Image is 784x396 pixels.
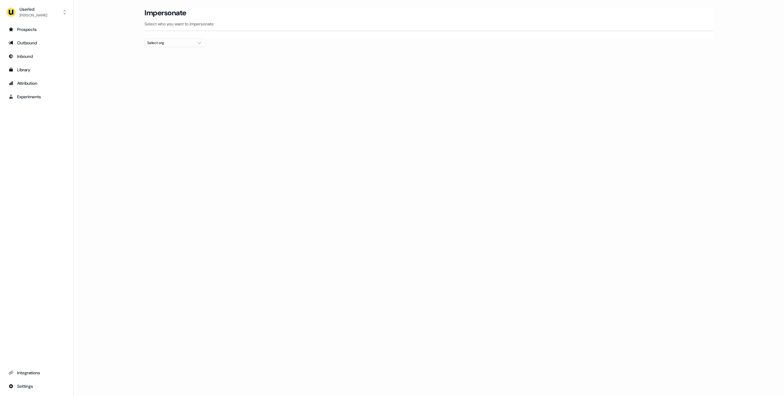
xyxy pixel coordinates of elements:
[5,65,68,75] a: Go to templates
[145,21,713,27] p: Select who you want to impersonate
[5,78,68,88] a: Go to attribution
[5,51,68,61] a: Go to Inbound
[20,6,47,12] div: Userled
[145,8,187,17] h3: Impersonate
[5,38,68,48] a: Go to outbound experience
[9,40,65,46] div: Outbound
[5,368,68,378] a: Go to integrations
[5,381,68,391] a: Go to integrations
[9,67,65,73] div: Library
[9,94,65,100] div: Experiments
[145,39,206,47] button: Select org
[5,92,68,102] a: Go to experiments
[5,24,68,34] a: Go to prospects
[9,383,65,389] div: Settings
[9,370,65,376] div: Integrations
[9,80,65,86] div: Attribution
[20,12,47,18] div: [PERSON_NAME]
[5,5,68,20] button: Userled[PERSON_NAME]
[9,26,65,32] div: Prospects
[147,40,193,46] div: Select org
[9,53,65,59] div: Inbound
